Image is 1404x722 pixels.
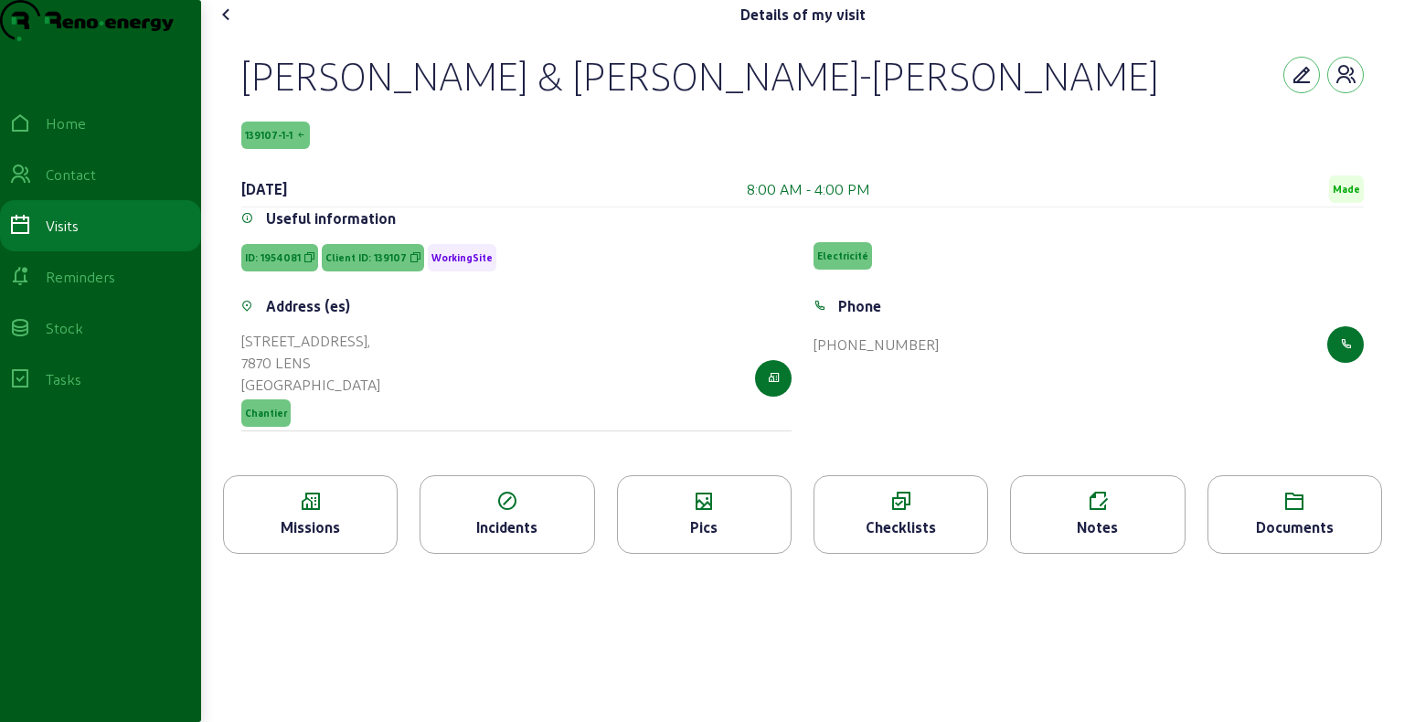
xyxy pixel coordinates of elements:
[241,352,380,374] div: 7870 LENS
[241,330,380,352] div: [STREET_ADDRESS],
[46,112,86,134] div: Home
[266,207,396,229] div: Useful information
[241,374,380,396] div: [GEOGRAPHIC_DATA]
[814,516,987,538] div: Checklists
[747,178,870,200] div: 8:00 AM - 4:00 PM
[1208,516,1381,538] div: Documents
[1011,516,1184,538] div: Notes
[817,250,868,262] span: Electricité
[618,516,791,538] div: Pics
[1333,183,1360,196] span: Made
[266,295,350,317] div: Address (es)
[325,251,407,264] span: Client ID: 139107
[46,164,96,186] div: Contact
[814,334,939,356] div: [PHONE_NUMBER]
[241,178,287,200] div: [DATE]
[46,368,81,390] div: Tasks
[245,129,292,142] span: 139107-1-1
[740,4,866,26] div: Details of my visit
[46,317,83,339] div: Stock
[245,407,287,419] span: Chantier
[420,516,593,538] div: Incidents
[241,51,1158,99] div: [PERSON_NAME] & [PERSON_NAME]-[PERSON_NAME]
[838,295,881,317] div: Phone
[46,266,115,288] div: Reminders
[431,251,493,264] span: WorkingSite
[245,251,301,264] span: ID: 1954081
[46,215,79,237] div: Visits
[224,516,397,538] div: Missions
